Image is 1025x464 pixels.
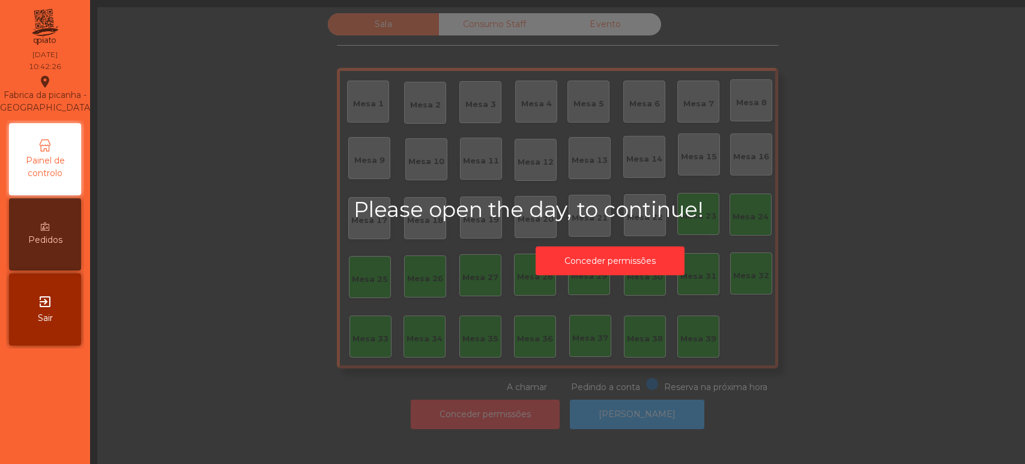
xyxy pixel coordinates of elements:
[354,197,866,222] h2: Please open the day, to continue!
[38,295,52,309] i: exit_to_app
[32,49,58,60] div: [DATE]
[38,75,52,89] i: location_on
[30,6,59,48] img: qpiato
[536,246,685,276] button: Conceder permissões
[38,312,53,325] span: Sair
[29,61,61,72] div: 10:42:26
[28,234,62,246] span: Pedidos
[12,154,78,180] span: Painel de controlo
